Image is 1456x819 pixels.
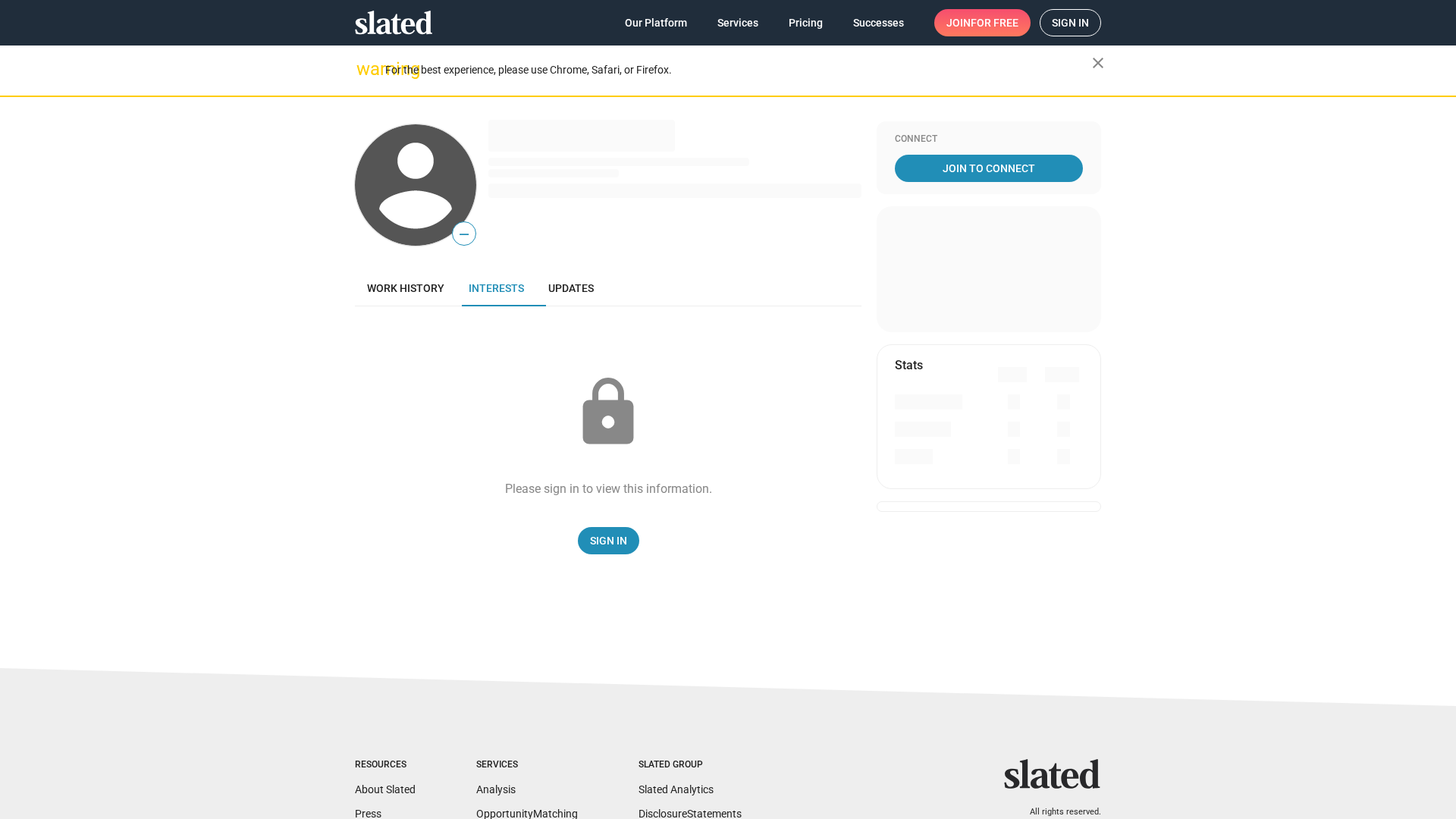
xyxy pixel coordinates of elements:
[457,270,536,306] a: Interests
[590,527,627,554] span: Sign In
[934,9,1031,36] a: Joinfor free
[639,759,742,771] div: Slated Group
[578,527,639,554] a: Sign In
[355,759,416,771] div: Resources
[476,783,516,795] a: Analysis
[705,9,770,36] a: Services
[356,60,375,78] mat-icon: warning
[385,60,1092,80] div: For the best experience, please use Chrome, Safari, or Firefox.
[570,375,646,450] mat-icon: lock
[613,9,699,36] a: Our Platform
[717,9,758,36] span: Services
[367,282,444,294] span: Work history
[469,282,524,294] span: Interests
[355,783,416,795] a: About Slated
[841,9,916,36] a: Successes
[853,9,904,36] span: Successes
[1089,54,1107,72] mat-icon: close
[1040,9,1101,36] a: Sign in
[898,155,1080,182] span: Join To Connect
[505,481,712,497] div: Please sign in to view this information.
[895,155,1083,182] a: Join To Connect
[639,783,714,795] a: Slated Analytics
[536,270,606,306] a: Updates
[777,9,835,36] a: Pricing
[1052,10,1089,36] span: Sign in
[548,282,594,294] span: Updates
[946,9,1018,36] span: Join
[453,224,475,244] span: —
[971,9,1018,36] span: for free
[355,270,457,306] a: Work history
[476,759,578,771] div: Services
[625,9,687,36] span: Our Platform
[789,9,823,36] span: Pricing
[895,357,923,373] mat-card-title: Stats
[895,133,1083,146] div: Connect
